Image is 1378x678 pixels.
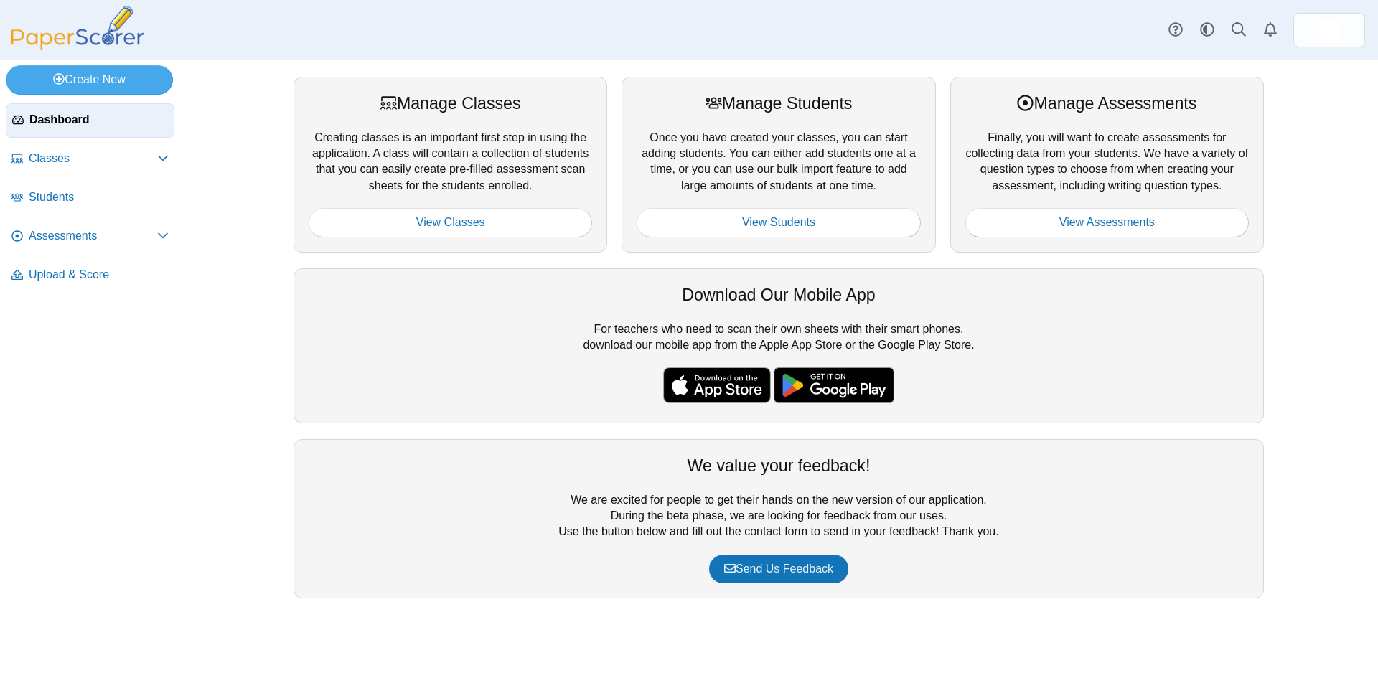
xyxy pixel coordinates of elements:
[774,367,894,403] img: google-play-badge.png
[1293,13,1365,47] a: ps.FtIRDuy1UXOak3eh
[637,92,920,115] div: Manage Students
[29,151,157,166] span: Classes
[724,562,833,575] span: Send Us Feedback
[663,367,771,403] img: apple-store-badge.svg
[309,283,1249,306] div: Download Our Mobile App
[1255,14,1286,46] a: Alerts
[1318,19,1341,42] img: ps.FtIRDuy1UXOak3eh
[965,92,1249,115] div: Manage Assessments
[294,268,1264,423] div: For teachers who need to scan their own sheets with their smart phones, download our mobile app f...
[950,77,1264,252] div: Finally, you will want to create assessments for collecting data from your students. We have a va...
[1318,19,1341,42] span: Andrew Schweitzer
[6,220,174,254] a: Assessments
[309,208,592,237] a: View Classes
[29,267,169,283] span: Upload & Score
[6,142,174,176] a: Classes
[637,208,920,237] a: View Students
[6,258,174,293] a: Upload & Score
[29,189,169,205] span: Students
[29,112,168,128] span: Dashboard
[6,6,149,50] img: PaperScorer
[29,228,157,244] span: Assessments
[294,77,607,252] div: Creating classes is an important first step in using the application. A class will contain a coll...
[6,39,149,52] a: PaperScorer
[965,208,1249,237] a: View Assessments
[709,555,848,583] a: Send Us Feedback
[6,103,174,138] a: Dashboard
[6,65,173,94] a: Create New
[294,439,1264,598] div: We are excited for people to get their hands on the new version of our application. During the be...
[309,92,592,115] div: Manage Classes
[6,181,174,215] a: Students
[622,77,935,252] div: Once you have created your classes, you can start adding students. You can either add students on...
[309,454,1249,477] div: We value your feedback!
